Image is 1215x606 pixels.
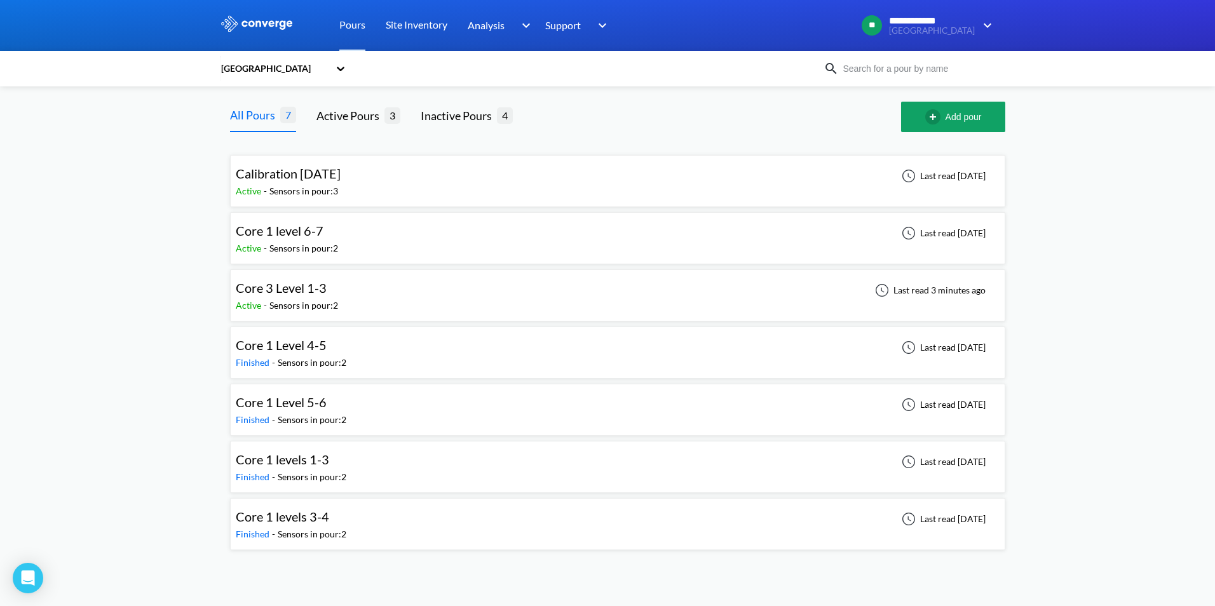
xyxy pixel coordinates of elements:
[236,300,264,311] span: Active
[272,471,278,482] span: -
[895,511,989,527] div: Last read [DATE]
[824,61,839,76] img: icon-search.svg
[895,168,989,184] div: Last read [DATE]
[468,17,505,33] span: Analysis
[316,107,384,125] div: Active Pours
[236,243,264,253] span: Active
[236,357,272,368] span: Finished
[236,471,272,482] span: Finished
[901,102,1005,132] button: Add pour
[236,414,272,425] span: Finished
[421,107,497,125] div: Inactive Pours
[278,413,346,427] div: Sensors in pour: 2
[236,223,323,238] span: Core 1 level 6-7
[272,414,278,425] span: -
[868,283,989,298] div: Last read 3 minutes ago
[236,509,329,524] span: Core 1 levels 3-4
[590,18,610,33] img: downArrow.svg
[895,340,989,355] div: Last read [DATE]
[895,454,989,469] div: Last read [DATE]
[236,394,327,410] span: Core 1 Level 5-6
[925,109,946,125] img: add-circle-outline.svg
[230,341,1005,352] a: Core 1 Level 4-5Finished-Sensors in pour:2Last read [DATE]
[264,243,269,253] span: -
[230,455,1005,466] a: Core 1 levels 1-3Finished-Sensors in pour:2Last read [DATE]
[272,357,278,368] span: -
[13,563,43,593] div: Open Intercom Messenger
[230,398,1005,409] a: Core 1 Level 5-6Finished-Sensors in pour:2Last read [DATE]
[280,107,296,123] span: 7
[545,17,581,33] span: Support
[236,529,272,539] span: Finished
[272,529,278,539] span: -
[497,107,513,123] span: 4
[839,62,993,76] input: Search for a pour by name
[384,107,400,123] span: 3
[230,284,1005,295] a: Core 3 Level 1-3Active-Sensors in pour:2Last read 3 minutes ago
[513,18,534,33] img: downArrow.svg
[230,106,280,124] div: All Pours
[236,280,327,295] span: Core 3 Level 1-3
[236,337,327,353] span: Core 1 Level 4-5
[264,300,269,311] span: -
[236,185,264,196] span: Active
[278,356,346,370] div: Sensors in pour: 2
[264,185,269,196] span: -
[889,26,975,36] span: [GEOGRAPHIC_DATA]
[220,62,329,76] div: [GEOGRAPHIC_DATA]
[278,527,346,541] div: Sensors in pour: 2
[269,184,338,198] div: Sensors in pour: 3
[895,226,989,241] div: Last read [DATE]
[269,299,338,313] div: Sensors in pour: 2
[278,470,346,484] div: Sensors in pour: 2
[895,397,989,412] div: Last read [DATE]
[230,170,1005,180] a: Calibration [DATE]Active-Sensors in pour:3Last read [DATE]
[220,15,294,32] img: logo_ewhite.svg
[269,241,338,255] div: Sensors in pour: 2
[236,452,329,467] span: Core 1 levels 1-3
[236,166,341,181] span: Calibration [DATE]
[975,18,995,33] img: downArrow.svg
[230,513,1005,523] a: Core 1 levels 3-4Finished-Sensors in pour:2Last read [DATE]
[230,227,1005,238] a: Core 1 level 6-7Active-Sensors in pour:2Last read [DATE]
